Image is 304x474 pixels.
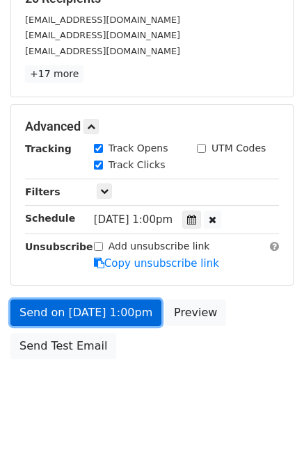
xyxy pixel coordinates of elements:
a: Send on [DATE] 1:00pm [10,300,161,326]
strong: Unsubscribe [25,241,93,252]
a: Copy unsubscribe link [94,257,219,270]
strong: Filters [25,186,61,197]
a: Send Test Email [10,333,116,359]
small: [EMAIL_ADDRESS][DOMAIN_NAME] [25,15,180,25]
iframe: Chat Widget [234,407,304,474]
h5: Advanced [25,119,279,134]
label: UTM Codes [211,141,266,156]
strong: Schedule [25,213,75,224]
label: Add unsubscribe link [109,239,210,254]
a: +17 more [25,65,83,83]
small: [EMAIL_ADDRESS][DOMAIN_NAME] [25,30,180,40]
small: [EMAIL_ADDRESS][DOMAIN_NAME] [25,46,180,56]
a: Preview [165,300,226,326]
span: [DATE] 1:00pm [94,213,173,226]
label: Track Clicks [109,158,166,172]
label: Track Opens [109,141,168,156]
strong: Tracking [25,143,72,154]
